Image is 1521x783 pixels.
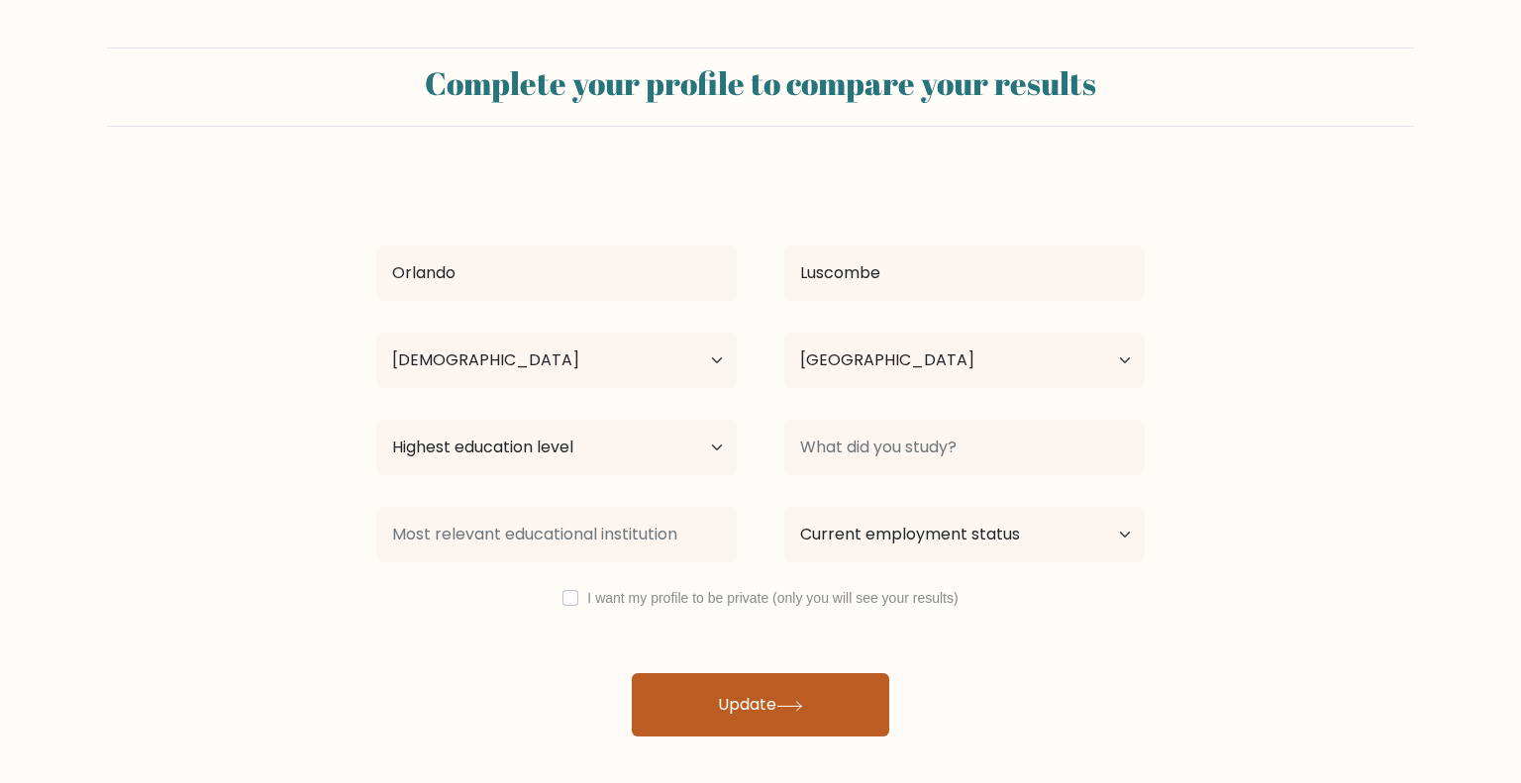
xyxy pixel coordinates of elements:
[784,245,1145,301] input: Last name
[119,64,1402,102] h2: Complete your profile to compare your results
[784,420,1145,475] input: What did you study?
[632,673,889,736] button: Update
[376,245,737,301] input: First name
[587,590,958,606] label: I want my profile to be private (only you will see your results)
[376,507,737,562] input: Most relevant educational institution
